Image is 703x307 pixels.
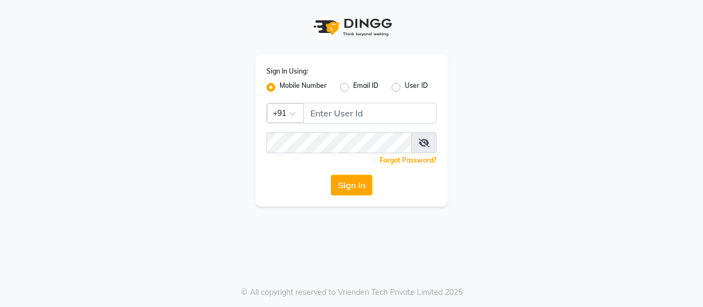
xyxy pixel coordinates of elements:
input: Username [266,132,412,153]
a: Forgot Password? [380,156,437,164]
label: Email ID [353,81,378,94]
input: Username [303,103,437,124]
button: Sign In [331,175,372,196]
img: logo1.svg [308,11,395,43]
label: Mobile Number [280,81,327,94]
label: User ID [405,81,428,94]
label: Sign In Using: [266,66,308,76]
